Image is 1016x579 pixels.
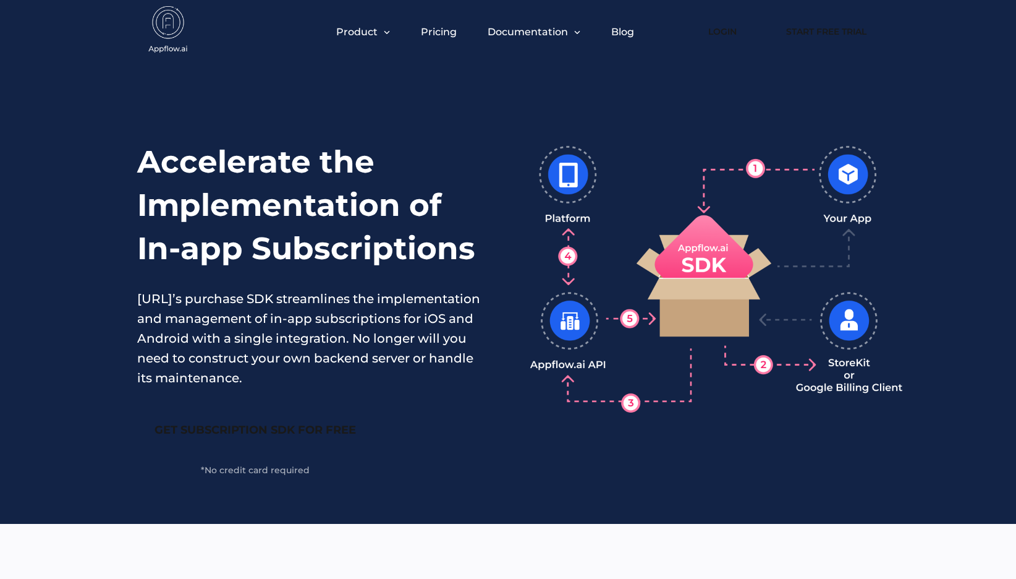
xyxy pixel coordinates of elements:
[336,26,390,38] button: Product
[137,289,491,388] p: [URL]’s purchase SDK streamlines the implementation and management of in-app subscriptions for iO...
[611,26,634,38] a: Blog
[488,26,580,38] button: Documentation
[774,18,879,45] a: Start Free Trial
[488,26,568,38] span: Documentation
[528,140,905,419] img: workflow-of-appflow.ai-subscription-purchase-sdk
[421,26,457,38] a: Pricing
[137,6,199,56] img: appflow.ai-logo
[137,413,373,447] a: GET SUBSCRIPTION SDK FOR FREE
[336,26,378,38] span: Product
[690,18,755,45] a: Login
[137,140,491,270] h1: Accelerate the Implementation of In-app Subscriptions
[201,466,310,474] span: *No credit card required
